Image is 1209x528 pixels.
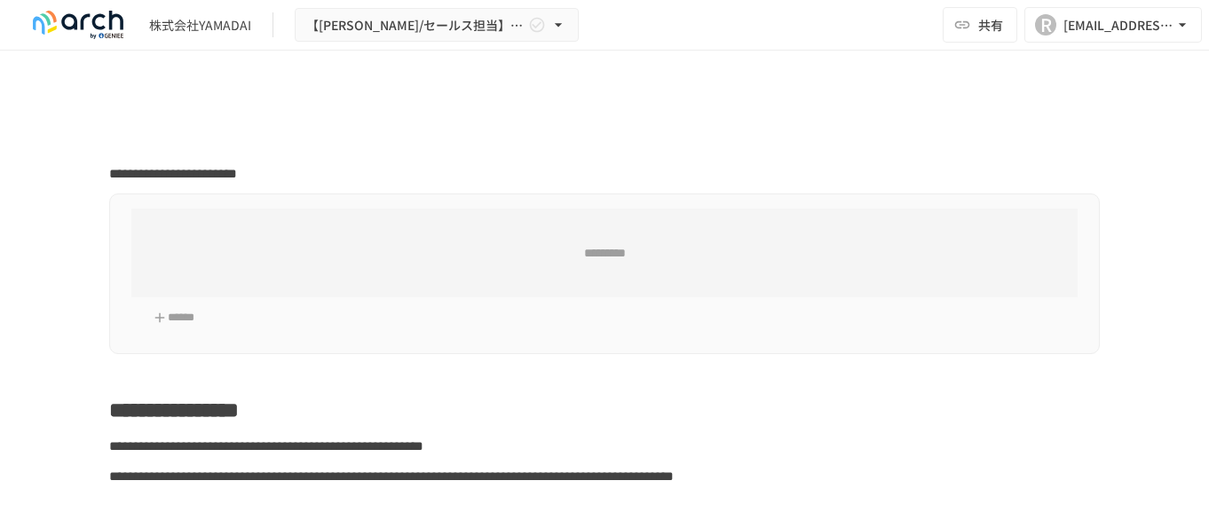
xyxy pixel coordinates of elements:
span: 【[PERSON_NAME]/セールス担当】株式会社YAMADAI様_初期設定サポート [306,14,525,36]
img: logo-default@2x-9cf2c760.svg [21,11,135,39]
div: R [1035,14,1056,35]
button: R[EMAIL_ADDRESS][DOMAIN_NAME] [1024,7,1202,43]
div: [EMAIL_ADDRESS][DOMAIN_NAME] [1063,14,1173,36]
button: 【[PERSON_NAME]/セールス担当】株式会社YAMADAI様_初期設定サポート [295,8,579,43]
button: 共有 [943,7,1017,43]
span: 共有 [978,15,1003,35]
div: 株式会社YAMADAI [149,16,251,35]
